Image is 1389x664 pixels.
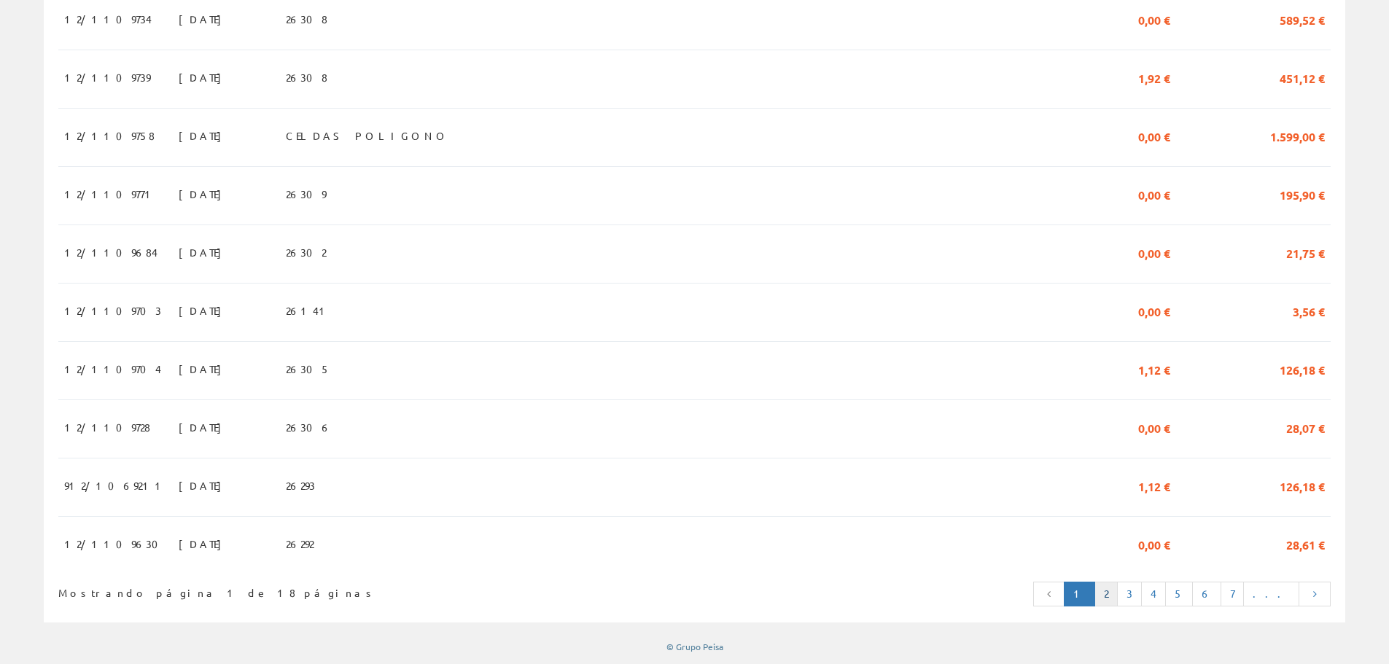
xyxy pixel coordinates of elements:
[64,181,157,206] span: 12/1109771
[286,181,326,206] span: 26309
[1138,473,1170,498] span: 1,12 €
[286,356,330,381] span: 26305
[1138,7,1170,31] span: 0,00 €
[64,356,161,381] span: 12/1109704
[1138,181,1170,206] span: 0,00 €
[179,531,229,556] span: [DATE]
[179,65,229,90] span: [DATE]
[64,415,150,440] span: 12/1109728
[64,123,155,148] span: 12/1109758
[1165,582,1193,606] a: 5
[1138,123,1170,148] span: 0,00 €
[1138,356,1170,381] span: 1,12 €
[1293,298,1325,323] span: 3,56 €
[1094,582,1118,606] a: 2
[179,298,229,323] span: [DATE]
[179,356,229,381] span: [DATE]
[1280,7,1325,31] span: 589,52 €
[1299,582,1331,606] a: Página siguiente
[44,641,1345,653] div: © Grupo Peisa
[286,65,327,90] span: 26308
[1138,240,1170,265] span: 0,00 €
[179,181,229,206] span: [DATE]
[64,65,150,90] span: 12/1109739
[179,7,229,31] span: [DATE]
[1286,415,1325,440] span: 28,07 €
[286,240,326,265] span: 26302
[1270,123,1325,148] span: 1.599,00 €
[64,240,157,265] span: 12/1109684
[286,473,315,498] span: 26293
[179,415,229,440] span: [DATE]
[286,298,331,323] span: 26141
[1286,240,1325,265] span: 21,75 €
[179,240,229,265] span: [DATE]
[1141,582,1166,606] a: 4
[64,473,167,498] span: 912/1069211
[286,7,327,31] span: 26308
[1033,582,1065,606] a: Página anterior
[1221,582,1244,606] a: 7
[286,123,449,148] span: CELDAS POLIGONO
[1138,415,1170,440] span: 0,00 €
[64,7,152,31] span: 12/1109734
[1280,181,1325,206] span: 195,90 €
[1117,582,1142,606] a: 3
[1286,531,1325,556] span: 28,61 €
[1280,65,1325,90] span: 451,12 €
[286,531,314,556] span: 26292
[1280,356,1325,381] span: 126,18 €
[1243,582,1299,606] a: ...
[1280,473,1325,498] span: 126,18 €
[1192,582,1221,606] a: 6
[286,415,332,440] span: 26306
[64,298,161,323] span: 12/1109703
[179,473,229,498] span: [DATE]
[1138,531,1170,556] span: 0,00 €
[1138,298,1170,323] span: 0,00 €
[64,531,167,556] span: 12/1109630
[1138,65,1170,90] span: 1,92 €
[58,580,576,601] div: Mostrando página 1 de 18 páginas
[1064,582,1095,606] a: Página actual
[179,123,229,148] span: [DATE]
